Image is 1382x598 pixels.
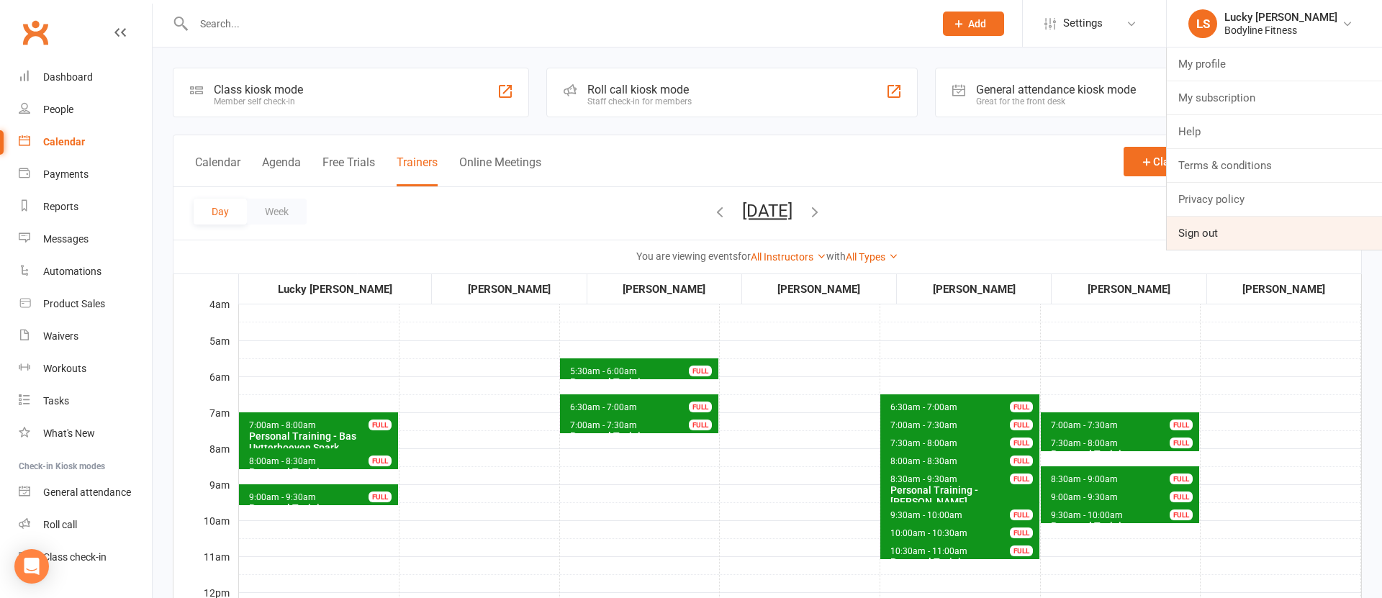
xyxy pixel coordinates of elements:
div: Personal Training - [PERSON_NAME] [890,556,1036,579]
a: My profile [1167,47,1382,81]
div: Messages [43,233,89,245]
div: Roll call [43,519,77,530]
span: 7:30am - 8:00am [1050,438,1119,448]
button: Trainers [397,155,438,186]
div: FULL [1010,438,1033,448]
span: 9:30am - 10:00am [890,510,963,520]
div: Roll call kiosk mode [587,83,692,96]
button: Agenda [262,155,301,186]
button: Online Meetings [459,155,541,186]
div: [PERSON_NAME] [1052,281,1205,298]
button: [DATE] [742,201,792,221]
a: Dashboard [19,61,152,94]
span: 6:30am - 7:00am [569,402,638,412]
div: Automations [43,266,101,277]
div: [PERSON_NAME] [1208,281,1360,298]
span: Add [968,18,986,30]
div: FULL [1010,545,1033,556]
a: Help [1167,115,1382,148]
span: 7:00am - 7:30am [1050,420,1119,430]
button: Add [943,12,1004,36]
strong: You are viewing events [636,250,738,262]
div: People [43,104,73,115]
span: 8:30am - 9:00am [1050,474,1119,484]
button: Free Trials [322,155,375,186]
div: Tasks [43,395,69,407]
span: 8:00am - 8:30am [248,456,317,466]
a: Class kiosk mode [19,541,152,574]
span: 9:00am - 9:30am [248,492,317,502]
div: Great for the front desk [976,96,1136,107]
span: 10:30am - 11:00am [890,546,968,556]
a: What's New [19,417,152,450]
div: Lucky [PERSON_NAME] [240,281,430,298]
div: [PERSON_NAME] [588,281,741,298]
a: All Instructors [751,251,826,263]
strong: with [826,250,846,262]
span: Settings [1063,7,1103,40]
div: LS [1188,9,1217,38]
div: General attendance kiosk mode [976,83,1136,96]
div: Waivers [43,330,78,342]
div: Bodyline Fitness [1224,24,1337,37]
div: Personal Training - [PERSON_NAME] [569,430,716,453]
a: Payments [19,158,152,191]
div: FULL [369,491,392,502]
div: Class kiosk mode [214,83,303,96]
div: FULL [1010,402,1033,412]
div: Reports [43,201,78,212]
div: Staff check-in for members [587,96,692,107]
div: What's New [43,427,95,439]
a: Privacy policy [1167,183,1382,216]
div: FULL [1010,456,1033,466]
div: FULL [1010,474,1033,484]
div: Dashboard [43,71,93,83]
div: Personal Training - [PERSON_NAME] [248,466,395,489]
a: People [19,94,152,126]
a: My subscription [1167,81,1382,114]
div: FULL [1170,491,1193,502]
div: Calendar [43,136,85,148]
div: 4am [173,296,238,332]
div: FULL [689,420,712,430]
span: 9:00am - 9:30am [1050,492,1119,502]
div: Personal Training - [PERSON_NAME] [1050,520,1197,543]
div: FULL [1010,527,1033,538]
strong: for [738,250,751,262]
a: Tasks [19,385,152,417]
div: 8am [173,441,238,477]
a: Terms & conditions [1167,149,1382,182]
span: 7:00am - 7:30am [890,420,958,430]
span: 8:30am - 9:30am [890,474,958,484]
a: Automations [19,255,152,288]
div: [PERSON_NAME] [743,281,895,298]
div: Payments [43,168,89,180]
div: General attendance [43,486,131,498]
span: 8:00am - 8:30am [890,456,958,466]
a: Messages [19,223,152,255]
div: 9am [173,477,238,513]
div: FULL [689,402,712,412]
div: FULL [689,366,712,376]
a: Sign out [1167,217,1382,250]
div: Personal Training - [PERSON_NAME] [890,484,1036,507]
div: 6am [173,369,238,405]
span: 7:30am - 8:00am [890,438,958,448]
div: FULL [1010,420,1033,430]
div: Product Sales [43,298,105,309]
div: Personal Training - [PERSON_NAME] [248,502,395,525]
span: 7:00am - 8:00am [248,420,317,430]
div: FULL [1010,509,1033,520]
a: Waivers [19,320,152,353]
div: 5am [173,333,238,369]
a: Calendar [19,126,152,158]
a: General attendance kiosk mode [19,476,152,509]
div: Member self check-in [214,96,303,107]
input: Search... [189,14,924,34]
span: 7:00am - 7:30am [569,420,638,430]
button: Day [194,199,247,225]
div: Class check-in [43,551,107,563]
a: Workouts [19,353,152,385]
div: FULL [1170,509,1193,520]
div: FULL [1170,420,1193,430]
